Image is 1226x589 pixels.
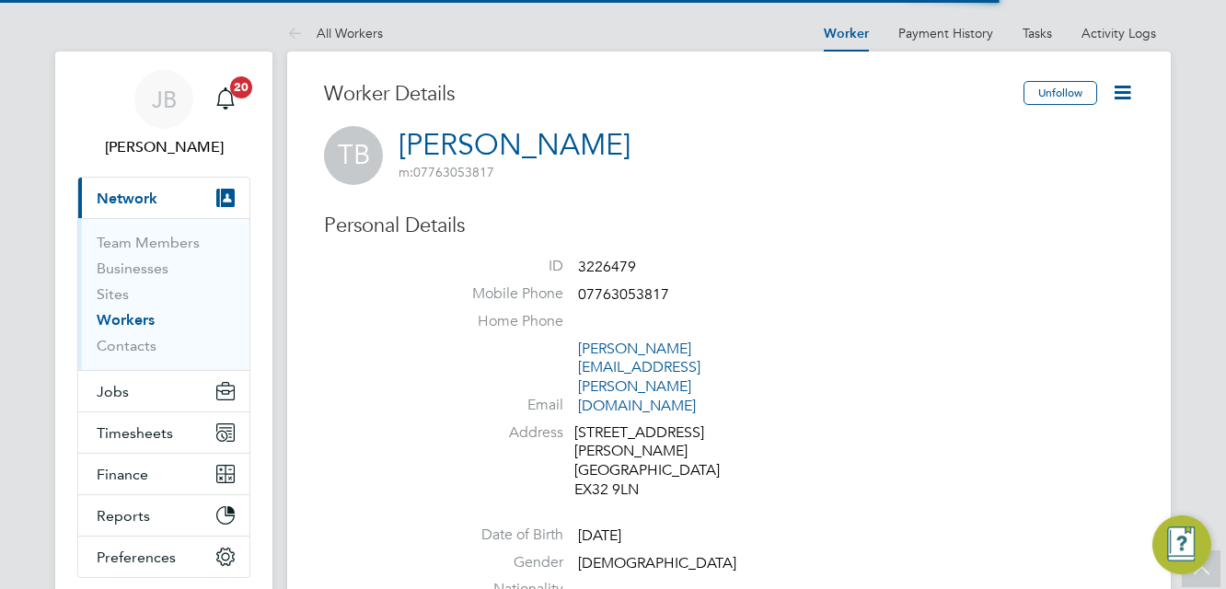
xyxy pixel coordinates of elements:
[78,495,249,536] button: Reports
[578,554,736,572] span: [DEMOGRAPHIC_DATA]
[434,423,563,443] label: Address
[898,25,993,41] a: Payment History
[97,549,176,566] span: Preferences
[824,26,869,41] a: Worker
[324,126,383,185] span: TB
[97,285,129,303] a: Sites
[434,396,563,415] label: Email
[1081,25,1156,41] a: Activity Logs
[578,340,700,415] a: [PERSON_NAME][EMAIL_ADDRESS][PERSON_NAME][DOMAIN_NAME]
[578,526,621,545] span: [DATE]
[78,537,249,577] button: Preferences
[1152,515,1211,574] button: Engage Resource Center
[324,213,1134,239] h3: Personal Details
[434,312,563,331] label: Home Phone
[77,70,250,158] a: JB[PERSON_NAME]
[399,164,494,180] span: 07763053817
[324,81,1024,108] h3: Worker Details
[78,454,249,494] button: Finance
[152,87,177,111] span: JB
[434,257,563,276] label: ID
[78,218,249,370] div: Network
[434,553,563,572] label: Gender
[77,136,250,158] span: Joe Belsten
[78,178,249,218] button: Network
[97,507,150,525] span: Reports
[97,311,155,329] a: Workers
[399,164,413,180] span: m:
[97,234,200,251] a: Team Members
[78,371,249,411] button: Jobs
[97,466,148,483] span: Finance
[230,76,252,98] span: 20
[578,285,669,304] span: 07763053817
[97,190,157,207] span: Network
[287,25,383,41] a: All Workers
[434,284,563,304] label: Mobile Phone
[574,423,749,500] div: [STREET_ADDRESS][PERSON_NAME] [GEOGRAPHIC_DATA] EX32 9LN
[97,424,173,442] span: Timesheets
[578,258,636,276] span: 3226479
[207,70,244,129] a: 20
[78,412,249,453] button: Timesheets
[97,383,129,400] span: Jobs
[434,525,563,545] label: Date of Birth
[1023,25,1052,41] a: Tasks
[399,127,630,163] a: [PERSON_NAME]
[1024,81,1097,105] button: Unfollow
[97,337,156,354] a: Contacts
[97,260,168,277] a: Businesses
